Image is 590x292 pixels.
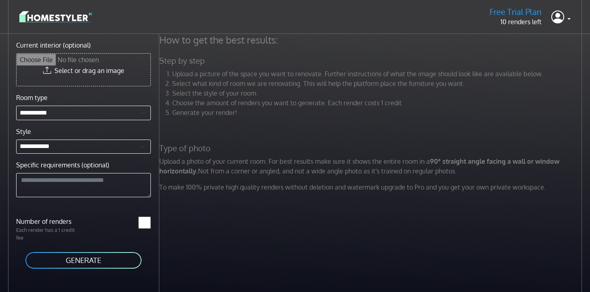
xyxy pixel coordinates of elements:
li: Select what kind of room we are renovating. This will help the platform place the furniture you w... [172,79,584,88]
li: Generate your render! [172,108,584,117]
label: Current interior (optional) [16,40,91,50]
p: Upload a photo of your current room. For best results make sure it shows the entire room in a Not... [154,156,589,176]
p: Each render has a 1 credit fee [11,226,83,242]
p: 10 renders left [490,17,542,27]
button: GENERATE [25,251,142,269]
img: logo-3de290ba35641baa71223ecac5eacb59cb85b4c7fdf211dc9aaecaaee71ea2f8.svg [19,10,92,24]
label: Number of renders [11,217,83,226]
label: Specific requirements (optional) [16,160,109,170]
li: Upload a picture of the space you want to renovate. Further instructions of what the image should... [172,69,584,79]
p: To make 100% private high quality renders without deletion and watermark upgrade to Pro and you g... [154,182,589,192]
label: Style [16,127,31,136]
h5: Type of photo [154,143,589,153]
h4: How to get the best results: [154,34,589,46]
label: Room type [16,93,48,102]
h5: Free Trial Plan [490,7,542,17]
li: Choose the amount of renders you want to generate. Each render costs 1 credit. [172,98,584,108]
li: Select the style of your room. [172,88,584,98]
h5: Step by step [154,56,589,66]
